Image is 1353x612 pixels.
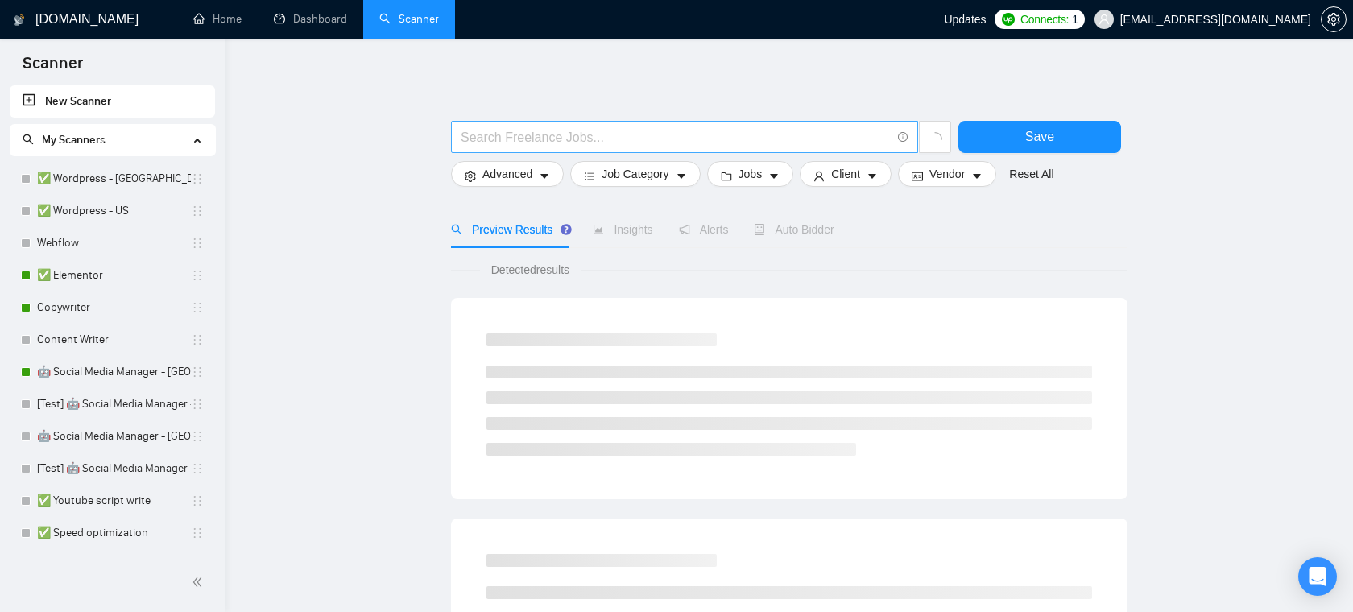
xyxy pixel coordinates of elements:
span: Insights [593,223,652,236]
span: bars [584,170,595,182]
li: Copywriter [10,292,215,324]
span: My Scanners [42,133,106,147]
li: ✅ Speed optimization [10,517,215,549]
a: homeHome [193,12,242,26]
span: holder [191,237,204,250]
button: settingAdvancedcaret-down [451,161,564,187]
button: setting [1321,6,1347,32]
span: notification [679,224,690,235]
button: Save [958,121,1121,153]
button: barsJob Categorycaret-down [570,161,700,187]
span: user [1099,14,1110,25]
span: Client [831,165,860,183]
a: ✅ Youtube script write [37,485,191,517]
a: [Test] 🤖 Social Media Manager - [GEOGRAPHIC_DATA] [37,388,191,420]
li: [Test] 🤖 Social Media Manager - Europe [10,388,215,420]
span: holder [191,366,204,378]
a: New Scanner [23,85,202,118]
span: holder [191,172,204,185]
a: 🤖 Social Media Manager - [GEOGRAPHIC_DATA] [37,356,191,388]
li: ✅ SEO Writing [10,549,215,581]
span: user [813,170,825,182]
span: Auto Bidder [754,223,834,236]
span: Jobs [739,165,763,183]
span: holder [191,430,204,443]
a: ✅ Elementor [37,259,191,292]
span: 1 [1072,10,1078,28]
span: idcard [912,170,923,182]
img: upwork-logo.png [1002,13,1015,26]
span: My Scanners [23,133,106,147]
span: Scanner [10,52,96,85]
span: Detected results [480,261,581,279]
button: userClientcaret-down [800,161,892,187]
button: idcardVendorcaret-down [898,161,996,187]
input: Search Freelance Jobs... [461,127,891,147]
span: Connects: [1020,10,1069,28]
span: folder [721,170,732,182]
span: info-circle [898,132,908,143]
span: Alerts [679,223,729,236]
span: robot [754,224,765,235]
span: Updates [944,13,986,26]
a: Content Writer [37,324,191,356]
span: holder [191,527,204,540]
span: holder [191,398,204,411]
li: ✅ Youtube script write [10,485,215,517]
span: holder [191,462,204,475]
span: holder [191,333,204,346]
span: caret-down [867,170,878,182]
span: Vendor [929,165,965,183]
span: Job Category [602,165,668,183]
li: New Scanner [10,85,215,118]
span: Advanced [482,165,532,183]
a: setting [1321,13,1347,26]
span: Save [1025,126,1054,147]
li: Content Writer [10,324,215,356]
button: folderJobscaret-down [707,161,794,187]
li: ✅ Wordpress - Europe [10,163,215,195]
a: searchScanner [379,12,439,26]
span: caret-down [768,170,780,182]
a: ✅ Wordpress - US [37,195,191,227]
span: caret-down [676,170,687,182]
span: holder [191,269,204,282]
span: holder [191,494,204,507]
span: area-chart [593,224,604,235]
li: 🤖 Social Media Manager - America [10,420,215,453]
span: double-left [192,574,208,590]
img: logo [14,7,25,33]
li: ✅ Elementor [10,259,215,292]
div: Tooltip anchor [559,222,573,237]
a: [Test] 🤖 Social Media Manager - [GEOGRAPHIC_DATA] [37,453,191,485]
a: Reset All [1009,165,1053,183]
li: ✅ Wordpress - US [10,195,215,227]
a: ✅ Wordpress - [GEOGRAPHIC_DATA] [37,163,191,195]
li: Webflow [10,227,215,259]
a: Copywriter [37,292,191,324]
span: setting [465,170,476,182]
a: dashboardDashboard [274,12,347,26]
span: loading [928,132,942,147]
a: 🤖 Social Media Manager - [GEOGRAPHIC_DATA] [37,420,191,453]
span: holder [191,301,204,314]
span: caret-down [539,170,550,182]
li: 🤖 Social Media Manager - Europe [10,356,215,388]
a: ✅ Speed optimization [37,517,191,549]
li: [Test] 🤖 Social Media Manager - America [10,453,215,485]
span: caret-down [971,170,983,182]
span: search [451,224,462,235]
div: Open Intercom Messenger [1298,557,1337,596]
span: holder [191,205,204,217]
span: search [23,134,34,145]
a: Webflow [37,227,191,259]
span: Preview Results [451,223,567,236]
